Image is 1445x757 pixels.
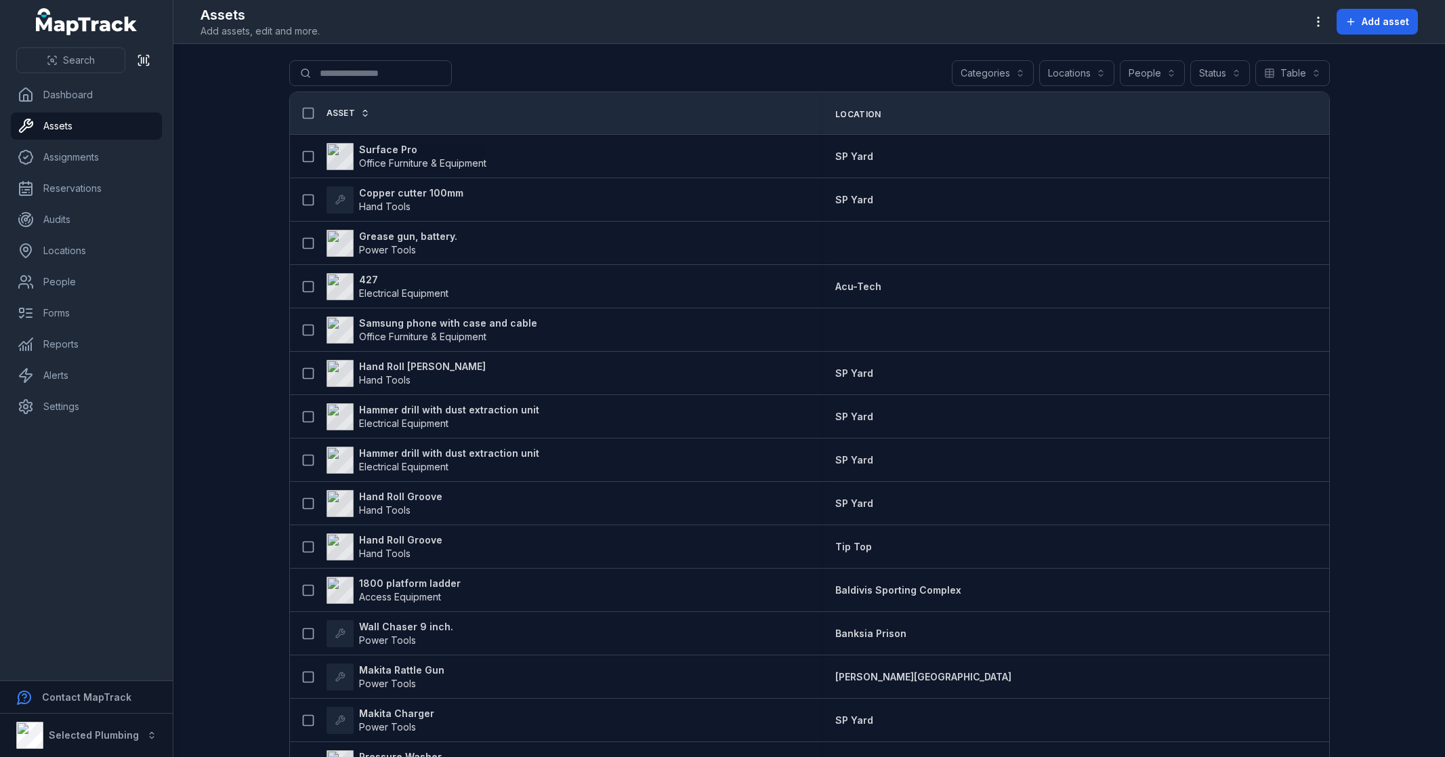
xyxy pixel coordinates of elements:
[359,504,411,516] span: Hand Tools
[359,273,448,287] strong: 427
[327,273,448,300] a: 427Electrical Equipment
[835,193,873,207] a: SP Yard
[327,663,444,691] a: Makita Rattle GunPower Tools
[327,230,457,257] a: Grease gun, battery.Power Tools
[201,24,320,38] span: Add assets, edit and more.
[835,410,873,424] a: SP Yard
[835,584,961,596] span: Baldivis Sporting Complex
[835,194,873,205] span: SP Yard
[359,186,463,200] strong: Copper cutter 100mm
[327,360,486,387] a: Hand Roll [PERSON_NAME]Hand Tools
[11,362,162,389] a: Alerts
[359,331,486,342] span: Office Furniture & Equipment
[327,403,539,430] a: Hammer drill with dust extraction unitElectrical Equipment
[359,591,441,602] span: Access Equipment
[1255,60,1330,86] button: Table
[835,453,873,467] a: SP Yard
[359,157,486,169] span: Office Furniture & Equipment
[327,620,453,647] a: Wall Chaser 9 inch.Power Tools
[835,627,906,640] a: Banksia Prison
[327,490,442,517] a: Hand Roll GrooveHand Tools
[327,143,486,170] a: Surface ProOffice Furniture & Equipment
[36,8,138,35] a: MapTrack
[327,108,371,119] a: Asset
[327,447,539,474] a: Hammer drill with dust extraction unitElectrical Equipment
[11,81,162,108] a: Dashboard
[359,403,539,417] strong: Hammer drill with dust extraction unit
[359,663,444,677] strong: Makita Rattle Gun
[359,707,434,720] strong: Makita Charger
[359,577,461,590] strong: 1800 platform ladder
[11,393,162,420] a: Settings
[359,490,442,504] strong: Hand Roll Groove
[835,150,873,162] span: SP Yard
[359,374,411,386] span: Hand Tools
[327,533,442,560] a: Hand Roll GrooveHand Tools
[1039,60,1114,86] button: Locations
[359,721,416,733] span: Power Tools
[1190,60,1250,86] button: Status
[359,316,537,330] strong: Samsung phone with case and cable
[359,287,448,299] span: Electrical Equipment
[1362,15,1409,28] span: Add asset
[835,497,873,510] a: SP Yard
[359,201,411,212] span: Hand Tools
[359,678,416,689] span: Power Tools
[952,60,1034,86] button: Categories
[835,280,881,293] a: Acu-Tech
[1120,60,1185,86] button: People
[359,230,457,243] strong: Grease gun, battery.
[359,634,416,646] span: Power Tools
[16,47,125,73] button: Search
[835,109,881,120] span: Location
[835,714,873,727] a: SP Yard
[835,281,881,292] span: Acu-Tech
[835,367,873,379] span: SP Yard
[1337,9,1418,35] button: Add asset
[835,714,873,726] span: SP Yard
[327,108,356,119] span: Asset
[63,54,95,67] span: Search
[359,447,539,460] strong: Hammer drill with dust extraction unit
[201,5,320,24] h2: Assets
[11,237,162,264] a: Locations
[835,628,906,639] span: Banksia Prison
[359,533,442,547] strong: Hand Roll Groove
[359,461,448,472] span: Electrical Equipment
[42,691,131,703] strong: Contact MapTrack
[327,707,434,734] a: Makita ChargerPower Tools
[359,360,486,373] strong: Hand Roll [PERSON_NAME]
[835,454,873,466] span: SP Yard
[835,540,872,554] a: Tip Top
[11,175,162,202] a: Reservations
[11,206,162,233] a: Audits
[11,300,162,327] a: Forms
[835,411,873,422] span: SP Yard
[359,620,453,634] strong: Wall Chaser 9 inch.
[835,541,872,552] span: Tip Top
[835,150,873,163] a: SP Yard
[835,670,1011,684] a: [PERSON_NAME][GEOGRAPHIC_DATA]
[835,671,1011,682] span: [PERSON_NAME][GEOGRAPHIC_DATA]
[359,548,411,559] span: Hand Tools
[11,268,162,295] a: People
[359,143,486,157] strong: Surface Pro
[835,584,961,597] a: Baldivis Sporting Complex
[359,244,416,255] span: Power Tools
[11,331,162,358] a: Reports
[327,186,463,213] a: Copper cutter 100mmHand Tools
[327,316,537,344] a: Samsung phone with case and cableOffice Furniture & Equipment
[11,112,162,140] a: Assets
[835,367,873,380] a: SP Yard
[327,577,461,604] a: 1800 platform ladderAccess Equipment
[835,497,873,509] span: SP Yard
[359,417,448,429] span: Electrical Equipment
[11,144,162,171] a: Assignments
[49,729,139,741] strong: Selected Plumbing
